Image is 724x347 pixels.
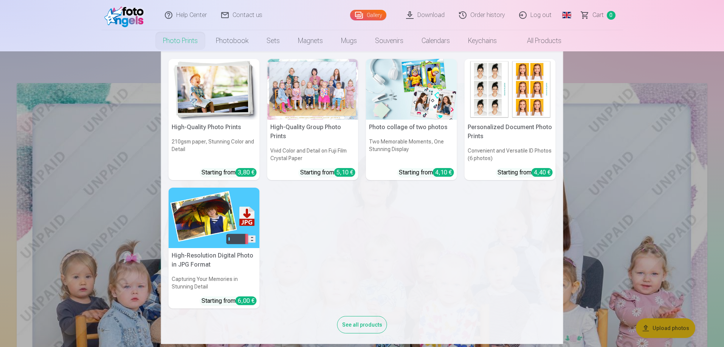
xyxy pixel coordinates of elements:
h6: Convenient and Versatile ID Photos (6 photos) [465,144,556,165]
h6: 210gsm paper, Stunning Color and Detail [169,135,260,165]
a: Souvenirs [366,30,412,51]
img: High-Quality Photo Prints [169,59,260,120]
a: Sets [257,30,289,51]
a: Magnets [289,30,332,51]
div: 5,10 € [334,168,355,177]
h5: High-Resolution Digital Photo in JPG Format [169,248,260,272]
div: Starting from [399,168,454,177]
div: 4,10 € [433,168,454,177]
a: Mugs [332,30,366,51]
a: High-Quality Photo PrintsHigh-Quality Photo Prints210gsm paper, Stunning Color and DetailStarting... [169,59,260,180]
div: 4,40 € [532,168,553,177]
a: High-Resolution Digital Photo in JPG FormatHigh-Resolution Digital Photo in JPG FormatCapturing Y... [169,188,260,309]
div: Starting from [300,168,355,177]
div: 6,00 € [236,296,257,305]
h6: Capturing Your Memories in Stunning Detail [169,272,260,293]
span: 0 [607,11,615,20]
span: Сart [592,11,604,20]
a: Photobook [207,30,257,51]
div: Starting from [202,296,257,305]
a: All products [506,30,571,51]
img: Personalized Document Photo Prints [465,59,556,120]
a: Gallery [350,10,386,20]
h5: High-Quality Group Photo Prints [267,120,358,144]
img: Photo collage of two photos [366,59,457,120]
div: Starting from [202,168,257,177]
h5: High-Quality Photo Prints [169,120,260,135]
a: Photo collage of two photosPhoto collage of two photosTwo Memorable Moments, One Stunning Display... [366,59,457,180]
div: 3,80 € [236,168,257,177]
h5: Personalized Document Photo Prints [465,120,556,144]
img: High-Resolution Digital Photo in JPG Format [169,188,260,248]
a: High-Quality Group Photo PrintsVivid Color and Detail on Fuji Film Crystal PaperStarting from5,10 € [267,59,358,180]
a: Keychains [459,30,506,51]
img: /fa2 [104,3,148,27]
div: See all products [337,316,387,333]
a: Calendars [412,30,459,51]
div: Starting from [498,168,553,177]
a: Personalized Document Photo PrintsPersonalized Document Photo PrintsConvenient and Versatile ID P... [465,59,556,180]
h6: Vivid Color and Detail on Fuji Film Crystal Paper [267,144,358,165]
h5: Photo collage of two photos [366,120,457,135]
a: Photo prints [154,30,207,51]
a: See all products [337,320,387,328]
h6: Two Memorable Moments, One Stunning Display [366,135,457,165]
